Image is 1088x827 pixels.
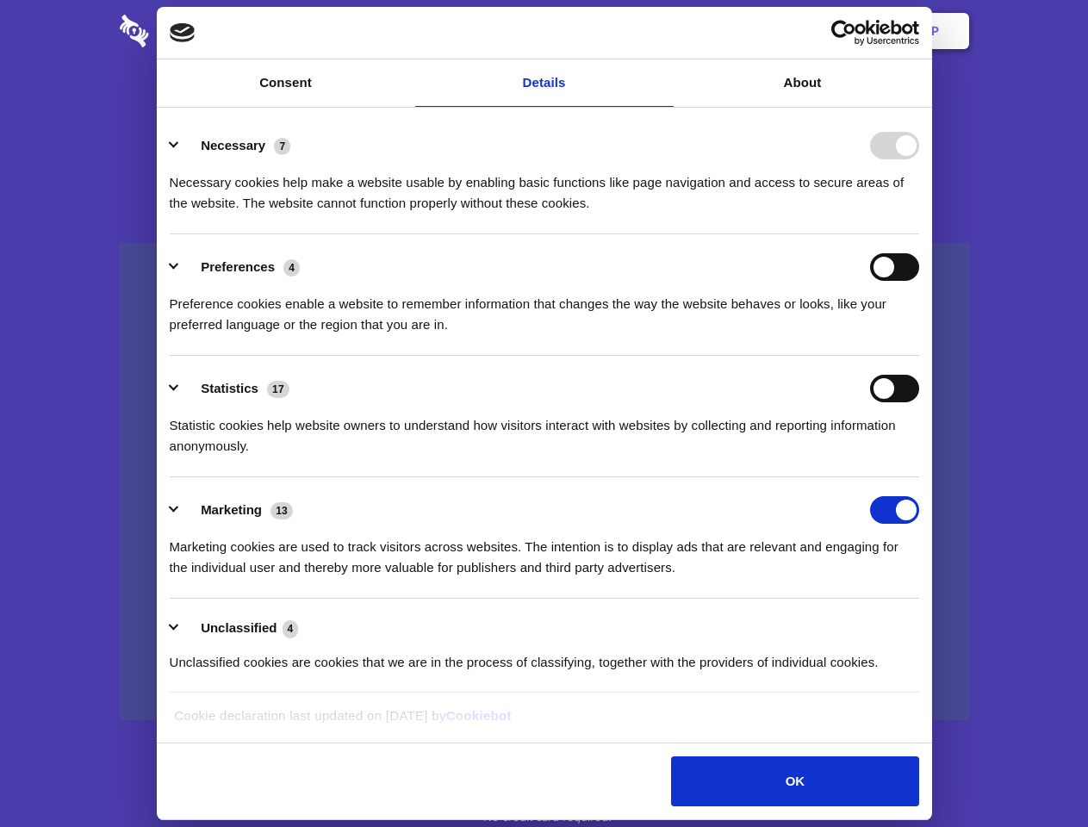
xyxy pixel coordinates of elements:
div: Necessary cookies help make a website usable by enabling basic functions like page navigation and... [170,159,919,214]
span: 4 [283,620,299,637]
span: 7 [274,138,290,155]
img: logo-wordmark-white-trans-d4663122ce5f474addd5e946df7df03e33cb6a1c49d2221995e7729f52c070b2.svg [120,15,267,47]
a: About [674,59,932,107]
a: Cookiebot [446,708,512,723]
div: Preference cookies enable a website to remember information that changes the way the website beha... [170,281,919,335]
a: Pricing [506,4,581,58]
h4: Auto-redaction of sensitive data, encrypted data sharing and self-destructing private chats. Shar... [120,157,969,214]
label: Marketing [201,502,262,517]
img: logo [170,23,196,42]
h1: Eliminate Slack Data Loss. [120,78,969,140]
a: Usercentrics Cookiebot - opens in a new window [768,20,919,46]
div: Cookie declaration last updated on [DATE] by [161,706,927,739]
span: 17 [267,381,289,398]
span: 4 [283,259,300,277]
button: OK [671,756,918,806]
iframe: Drift Widget Chat Controller [1002,741,1067,806]
button: Unclassified (4) [170,618,309,639]
div: Unclassified cookies are cookies that we are in the process of classifying, together with the pro... [170,639,919,673]
button: Preferences (4) [170,253,311,281]
label: Necessary [201,138,265,152]
button: Statistics (17) [170,375,301,402]
div: Statistic cookies help website owners to understand how visitors interact with websites by collec... [170,402,919,457]
button: Necessary (7) [170,132,302,159]
button: Marketing (13) [170,496,304,524]
a: Contact [699,4,778,58]
a: Wistia video thumbnail [120,243,969,721]
a: Login [781,4,856,58]
label: Statistics [201,381,258,395]
a: Details [415,59,674,107]
label: Preferences [201,259,275,274]
span: 13 [270,502,293,519]
a: Consent [157,59,415,107]
div: Marketing cookies are used to track visitors across websites. The intention is to display ads tha... [170,524,919,578]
